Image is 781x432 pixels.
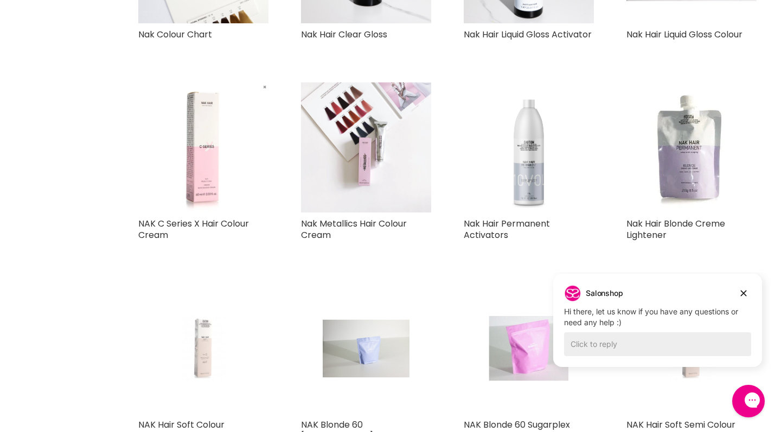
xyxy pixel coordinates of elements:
img: NAK Hair Soft Colour [160,283,246,414]
a: NAK Hair Soft Semi Colour [626,418,735,431]
a: Nak Colour Chart [138,28,212,41]
img: NAK Blonde 60 Sugarplex Blonde [485,283,572,414]
a: Nak Metallics Hair Colour Cream [301,217,407,241]
a: NAK Hair Soft Colour [138,418,225,431]
iframe: Gorgias live chat messenger [727,381,770,421]
iframe: Gorgias live chat campaigns [545,272,770,383]
a: NAK Hair Soft Colour [138,283,268,414]
a: NAK Blonde 60 Clay Balayage [301,283,431,414]
img: NAK Blonde 60 Clay Balayage [323,283,409,414]
a: Nak Hair Permanent Activators [464,82,594,212]
img: NAK C Series X Hair Colour Cream [139,82,268,212]
img: Nak Hair Blonde Creme Lightener [626,85,756,211]
a: Nak Hair Permanent Activators [464,217,550,241]
img: Nak Metallics Hair Colour Cream [301,82,431,212]
a: NAK Blonde 60 Sugarplex Blonde [464,283,594,414]
a: Nak Hair Blonde Creme Lightener [626,217,725,241]
a: Nak Hair Liquid Gloss Colour [626,28,742,41]
a: Nak Hair Blonde Creme Lightener [626,82,757,212]
a: NAK C Series X Hair Colour Cream [138,82,268,212]
a: NAK C Series X Hair Colour Cream [138,217,249,241]
a: Nak Hair Liquid Gloss Activator [464,28,592,41]
img: Nak Hair Permanent Activators [480,82,578,212]
a: Nak Hair Clear Gloss [301,28,387,41]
